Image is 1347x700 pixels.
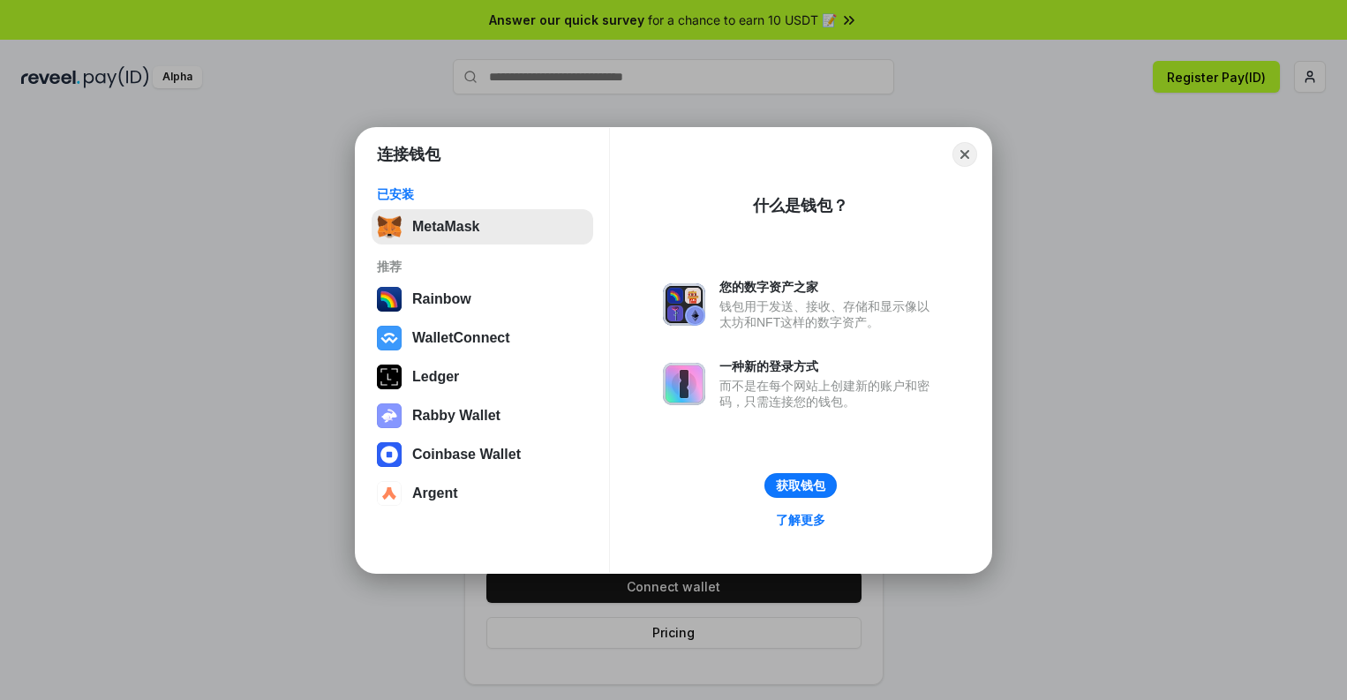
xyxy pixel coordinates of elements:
h1: 连接钱包 [377,144,440,165]
div: Ledger [412,369,459,385]
div: WalletConnect [412,330,510,346]
button: Coinbase Wallet [372,437,593,472]
div: 一种新的登录方式 [719,358,938,374]
img: svg+xml,%3Csvg%20width%3D%2228%22%20height%3D%2228%22%20viewBox%3D%220%200%2028%2028%22%20fill%3D... [377,442,402,467]
div: Rabby Wallet [412,408,500,424]
button: Rabby Wallet [372,398,593,433]
img: svg+xml,%3Csvg%20xmlns%3D%22http%3A%2F%2Fwww.w3.org%2F2000%2Fsvg%22%20width%3D%2228%22%20height%3... [377,365,402,389]
div: 了解更多 [776,512,825,528]
div: 什么是钱包？ [753,195,848,216]
div: Argent [412,485,458,501]
button: Ledger [372,359,593,395]
div: 钱包用于发送、接收、存储和显示像以太坊和NFT这样的数字资产。 [719,298,938,330]
img: svg+xml,%3Csvg%20xmlns%3D%22http%3A%2F%2Fwww.w3.org%2F2000%2Fsvg%22%20fill%3D%22none%22%20viewBox... [663,363,705,405]
div: Rainbow [412,291,471,307]
img: svg+xml,%3Csvg%20fill%3D%22none%22%20height%3D%2233%22%20viewBox%3D%220%200%2035%2033%22%20width%... [377,215,402,239]
img: svg+xml,%3Csvg%20xmlns%3D%22http%3A%2F%2Fwww.w3.org%2F2000%2Fsvg%22%20fill%3D%22none%22%20viewBox... [377,403,402,428]
button: 获取钱包 [764,473,837,498]
button: Argent [372,476,593,511]
img: svg+xml,%3Csvg%20width%3D%2228%22%20height%3D%2228%22%20viewBox%3D%220%200%2028%2028%22%20fill%3D... [377,326,402,350]
div: 您的数字资产之家 [719,279,938,295]
div: MetaMask [412,219,479,235]
img: svg+xml,%3Csvg%20width%3D%22120%22%20height%3D%22120%22%20viewBox%3D%220%200%20120%20120%22%20fil... [377,287,402,312]
button: Rainbow [372,282,593,317]
button: Close [952,142,977,167]
div: 已安装 [377,186,588,202]
div: 而不是在每个网站上创建新的账户和密码，只需连接您的钱包。 [719,378,938,410]
img: svg+xml,%3Csvg%20width%3D%2228%22%20height%3D%2228%22%20viewBox%3D%220%200%2028%2028%22%20fill%3D... [377,481,402,506]
div: 获取钱包 [776,478,825,493]
img: svg+xml,%3Csvg%20xmlns%3D%22http%3A%2F%2Fwww.w3.org%2F2000%2Fsvg%22%20fill%3D%22none%22%20viewBox... [663,283,705,326]
button: WalletConnect [372,320,593,356]
a: 了解更多 [765,508,836,531]
div: 推荐 [377,259,588,275]
div: Coinbase Wallet [412,447,521,463]
button: MetaMask [372,209,593,245]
